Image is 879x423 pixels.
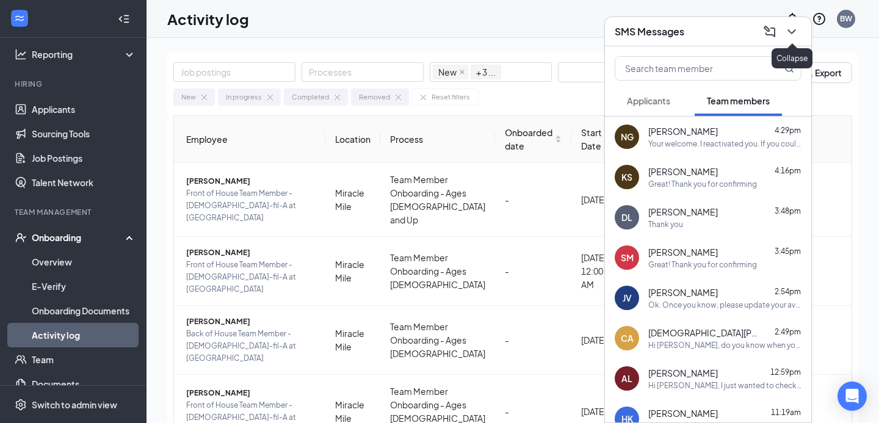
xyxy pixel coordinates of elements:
div: Onboarding [32,231,126,244]
a: Onboarding Documents [32,298,136,323]
div: Reset filters [432,92,470,103]
div: Great! Thank you for confirming [648,259,757,270]
div: [DATE] [581,405,611,418]
div: Reporting [32,48,137,60]
div: AL [621,372,632,385]
svg: MagnifyingGlass [784,63,794,73]
span: Onboarded date [505,126,552,153]
a: Applicants [32,97,136,121]
div: Collapse [772,48,812,68]
a: E-Verify [32,274,136,298]
td: Team Member Onboarding - Ages [DEMOGRAPHIC_DATA] [380,237,495,306]
th: Location [325,116,380,163]
div: Your welcome. I reactivated you. If you could just complete the rest of the paperwork tonight I w... [648,139,801,149]
span: [PERSON_NAME] [186,247,316,259]
span: [PERSON_NAME] [648,246,718,258]
div: Thank you [648,219,683,230]
span: [PERSON_NAME] [186,387,316,399]
div: Open Intercom Messenger [837,381,867,411]
td: Miracle Mile [325,237,380,306]
span: Team members [707,95,770,106]
div: - [505,333,562,347]
button: Export [791,62,852,83]
div: Great! Thank you for confirming [648,179,757,189]
a: Overview [32,250,136,274]
div: CA [621,332,634,344]
a: Team [32,347,136,372]
div: [DATE] [581,333,611,347]
span: 2:49pm [775,327,801,336]
span: Export [815,68,842,77]
div: [DATE] [581,193,611,206]
div: JV [623,292,632,304]
h1: Activity log [167,9,249,29]
span: [PERSON_NAME] [186,316,316,328]
svg: WorkstreamLogo [13,12,26,24]
td: Miracle Mile [325,163,380,237]
th: Onboarded date [495,116,571,163]
input: Search team member [615,57,760,80]
span: [PERSON_NAME] [648,407,718,419]
button: ComposeMessage [760,22,780,42]
div: KS [621,171,632,183]
svg: UserCheck [15,231,27,244]
span: Start Date [581,126,602,153]
span: Back of House Team Member - [DEMOGRAPHIC_DATA]-fil-A at [GEOGRAPHIC_DATA] [186,328,316,364]
th: Process [380,116,495,163]
div: In progress [226,92,262,103]
td: Miracle Mile [325,306,380,375]
h3: SMS Messages [615,25,684,38]
div: DL [621,211,632,223]
svg: ChevronDown [784,24,799,39]
div: SM [621,251,634,264]
div: Team Management [15,207,134,217]
svg: ComposeMessage [762,24,777,39]
span: [PERSON_NAME] [648,165,718,178]
button: ChevronDown [782,22,801,42]
th: Start Date [571,116,621,163]
a: Documents [32,372,136,396]
td: Team Member Onboarding - Ages [DEMOGRAPHIC_DATA] and Up [380,163,495,237]
svg: Analysis [15,48,27,60]
svg: Collapse [118,13,130,25]
span: 12:59pm [770,367,801,377]
th: Employee [174,116,325,163]
span: [PERSON_NAME] [648,206,718,218]
div: [DATE] 12:00 AM [581,251,611,291]
svg: Settings [15,399,27,411]
a: Activity log [32,323,136,347]
span: Front of House Team Member - [DEMOGRAPHIC_DATA]-fil-A at [GEOGRAPHIC_DATA] [186,259,316,295]
span: [PERSON_NAME] [648,125,718,137]
div: Switch to admin view [32,399,117,411]
div: NG [621,131,634,143]
div: New [181,92,196,103]
span: 4:29pm [775,126,801,135]
div: BW [840,13,852,24]
span: 3:45pm [775,247,801,256]
span: [PERSON_NAME] [648,367,718,379]
span: 4:16pm [775,166,801,175]
a: Sourcing Tools [32,121,136,146]
div: Completed [292,92,329,103]
div: - [505,405,562,418]
div: Removed [359,92,390,103]
span: + 3 ... [476,65,496,79]
div: Ok. Once you know, please update your availability and if you are interested in any shifts in the... [648,300,801,310]
div: - [505,264,562,278]
span: New [438,65,457,79]
a: Talent Network [32,170,136,195]
span: [DEMOGRAPHIC_DATA][PERSON_NAME] [648,327,758,339]
span: [PERSON_NAME] [186,175,316,187]
div: Hiring [15,79,134,89]
div: - [505,193,562,206]
span: Front of House Team Member - [DEMOGRAPHIC_DATA]-fil-A at [GEOGRAPHIC_DATA] [186,187,316,224]
span: 2:54pm [775,287,801,296]
span: 3:48pm [775,206,801,215]
svg: QuestionInfo [812,12,827,26]
div: Hi [PERSON_NAME], do you know when you will be returning to work? [648,340,801,350]
span: [PERSON_NAME] [648,286,718,298]
div: Hi [PERSON_NAME], I just wanted to check in with you about returning to work. Have you decided if... [648,380,801,391]
a: Job Postings [32,146,136,170]
span: + 3 ... [471,65,501,79]
td: Team Member Onboarding - Ages [DEMOGRAPHIC_DATA] [380,306,495,375]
